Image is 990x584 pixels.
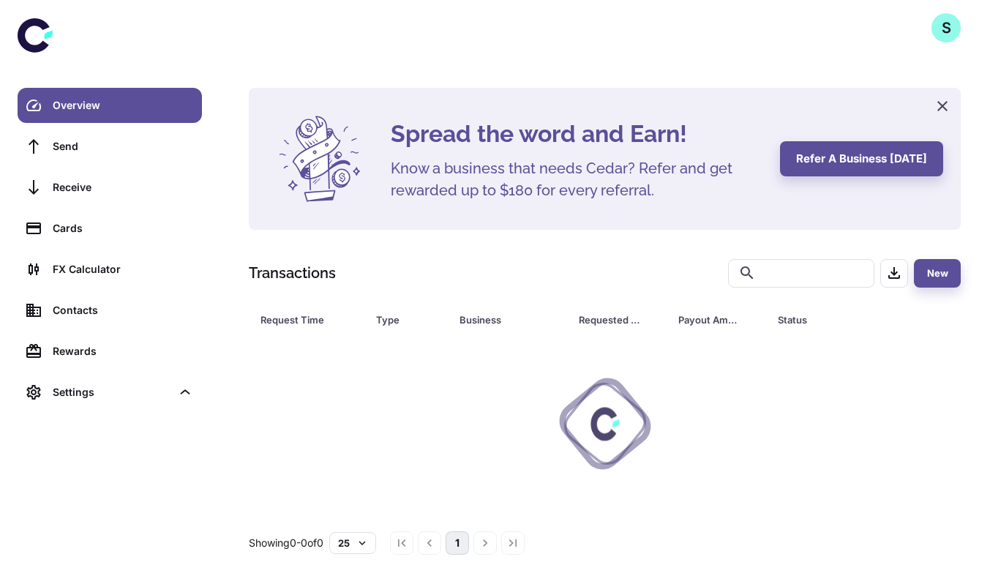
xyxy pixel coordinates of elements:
[249,535,323,551] p: Showing 0-0 of 0
[249,262,336,284] h1: Transactions
[778,310,881,330] div: Status
[778,310,900,330] span: Status
[376,310,423,330] div: Type
[914,259,961,288] button: New
[18,252,202,287] a: FX Calculator
[678,310,760,330] span: Payout Amount
[579,310,642,330] div: Requested Amount
[388,531,527,555] nav: pagination navigation
[53,97,193,113] div: Overview
[391,116,762,151] h4: Spread the word and Earn!
[18,88,202,123] a: Overview
[18,211,202,246] a: Cards
[18,375,202,410] div: Settings
[329,532,376,554] button: 25
[18,293,202,328] a: Contacts
[53,179,193,195] div: Receive
[780,141,943,176] button: Refer a business [DATE]
[53,384,171,400] div: Settings
[579,310,661,330] span: Requested Amount
[53,343,193,359] div: Rewards
[678,310,741,330] div: Payout Amount
[18,334,202,369] a: Rewards
[18,129,202,164] a: Send
[53,138,193,154] div: Send
[931,13,961,42] button: S
[391,157,757,201] h5: Know a business that needs Cedar? Refer and get rewarded up to $180 for every referral.
[18,170,202,205] a: Receive
[53,261,193,277] div: FX Calculator
[376,310,442,330] span: Type
[260,310,340,330] div: Request Time
[446,531,469,555] button: page 1
[53,220,193,236] div: Cards
[53,302,193,318] div: Contacts
[260,310,359,330] span: Request Time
